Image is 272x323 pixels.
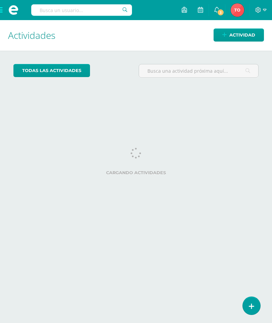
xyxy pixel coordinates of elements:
[229,29,255,41] span: Actividad
[13,170,259,175] label: Cargando actividades
[8,20,264,51] h1: Actividades
[231,3,244,17] img: ee555c8c968eea5bde0abcdfcbd02b94.png
[31,4,132,16] input: Busca un usuario...
[214,28,264,42] a: Actividad
[217,9,224,16] span: 3
[13,64,90,77] a: todas las Actividades
[139,64,258,77] input: Busca una actividad próxima aquí...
